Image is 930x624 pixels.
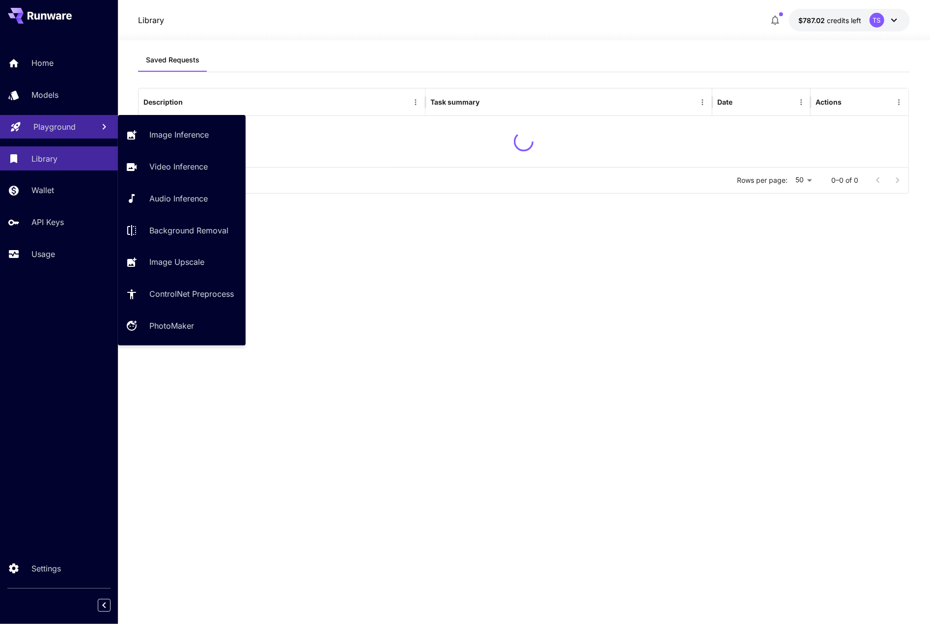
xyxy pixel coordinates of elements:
div: Description [143,98,183,106]
button: Sort [184,95,197,109]
button: Menu [696,95,709,109]
span: credits left [827,16,862,25]
a: PhotoMaker [118,314,246,338]
a: Image Inference [118,123,246,147]
p: Background Removal [149,225,228,236]
p: Rows per page: [737,175,788,185]
button: Sort [480,95,494,109]
div: Actions [816,98,842,106]
p: Library [31,153,57,165]
p: ControlNet Preprocess [149,288,234,300]
p: Settings [31,563,61,574]
div: Date [717,98,733,106]
span: Saved Requests [146,56,199,64]
p: API Keys [31,216,64,228]
p: 0–0 of 0 [831,175,858,185]
p: Library [138,14,164,26]
p: Home [31,57,54,69]
a: Background Removal [118,218,246,242]
p: Wallet [31,184,54,196]
button: Menu [892,95,906,109]
a: Image Upscale [118,250,246,274]
div: Collapse sidebar [105,596,118,614]
p: Playground [33,121,76,133]
p: Usage [31,248,55,260]
button: Menu [794,95,808,109]
div: Task summary [430,98,479,106]
button: $787.02297 [789,9,910,31]
p: PhotoMaker [149,320,194,332]
span: $787.02 [799,16,827,25]
nav: breadcrumb [138,14,164,26]
a: ControlNet Preprocess [118,282,246,306]
button: Sort [733,95,747,109]
p: Video Inference [149,161,208,172]
button: Menu [409,95,423,109]
p: Audio Inference [149,193,208,204]
div: 50 [791,173,816,187]
p: Image Inference [149,129,209,141]
button: Collapse sidebar [98,599,111,612]
div: TS [870,13,884,28]
a: Video Inference [118,155,246,179]
p: Models [31,89,58,101]
a: Audio Inference [118,187,246,211]
p: Image Upscale [149,256,204,268]
div: $787.02297 [799,15,862,26]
